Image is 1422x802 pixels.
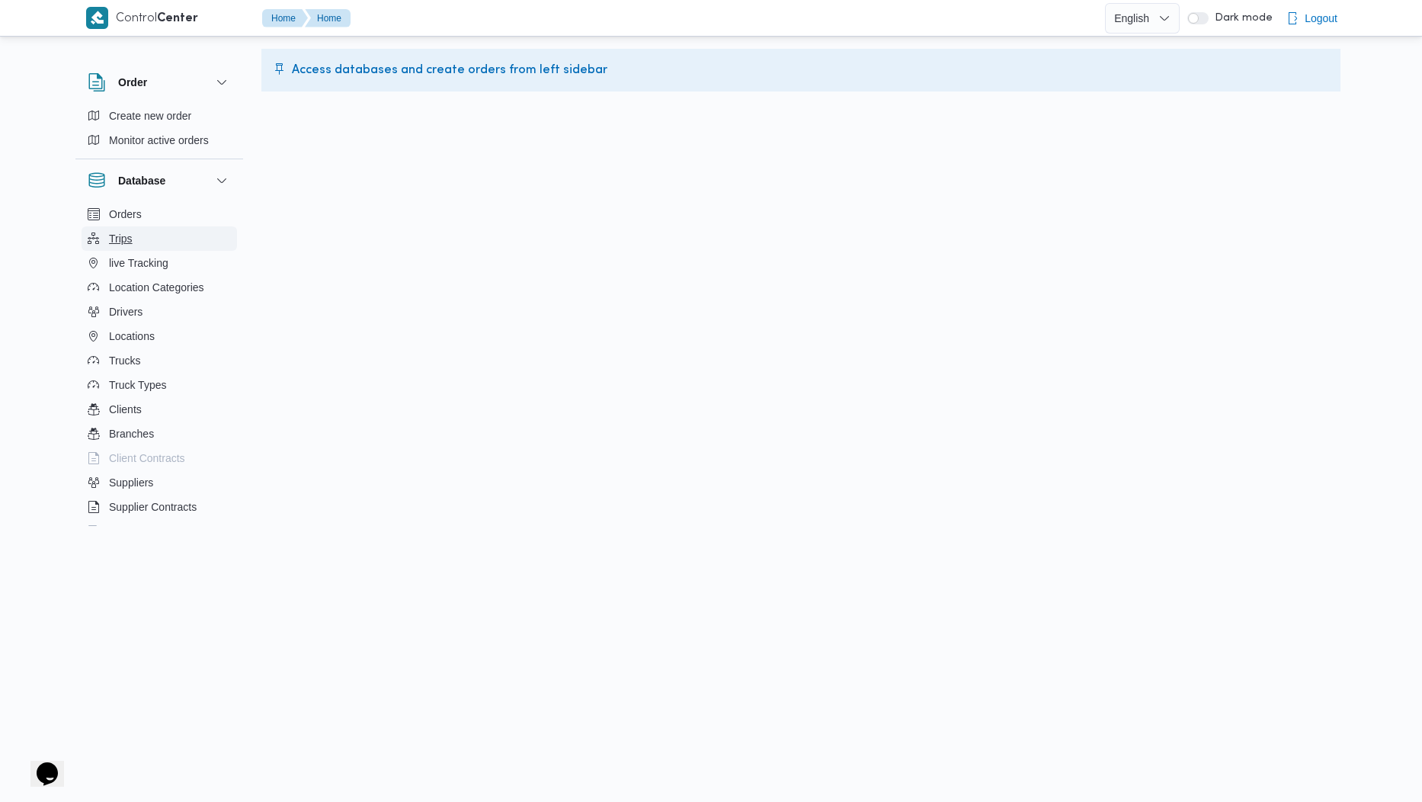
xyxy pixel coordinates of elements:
[82,422,237,446] button: Branches
[82,275,237,300] button: Location Categories
[75,104,243,159] div: Order
[82,104,237,128] button: Create new order
[1209,12,1273,24] span: Dark mode
[109,254,168,272] span: live Tracking
[82,226,237,251] button: Trips
[109,351,140,370] span: Trucks
[82,128,237,152] button: Monitor active orders
[86,7,108,29] img: X8yXhbKr1z7QwAAAABJRU5ErkJggg==
[109,107,191,125] span: Create new order
[109,473,153,492] span: Suppliers
[82,251,237,275] button: live Tracking
[88,73,231,91] button: Order
[1305,9,1337,27] span: Logout
[15,741,64,787] iframe: chat widget
[82,324,237,348] button: Locations
[292,61,607,79] span: Access databases and create orders from left sidebar
[109,327,155,345] span: Locations
[109,449,185,467] span: Client Contracts
[157,13,198,24] b: Center
[82,202,237,226] button: Orders
[109,425,154,443] span: Branches
[82,373,237,397] button: Truck Types
[109,303,143,321] span: Drivers
[1280,3,1344,34] button: Logout
[109,278,204,297] span: Location Categories
[88,172,231,190] button: Database
[82,397,237,422] button: Clients
[82,348,237,373] button: Trucks
[109,205,142,223] span: Orders
[82,519,237,544] button: Devices
[109,229,133,248] span: Trips
[118,172,165,190] h3: Database
[82,470,237,495] button: Suppliers
[109,400,142,419] span: Clients
[82,300,237,324] button: Drivers
[109,498,197,516] span: Supplier Contracts
[109,131,209,149] span: Monitor active orders
[82,446,237,470] button: Client Contracts
[305,9,351,27] button: Home
[82,495,237,519] button: Supplier Contracts
[118,73,147,91] h3: Order
[109,376,166,394] span: Truck Types
[262,9,308,27] button: Home
[75,202,243,532] div: Database
[109,522,147,541] span: Devices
